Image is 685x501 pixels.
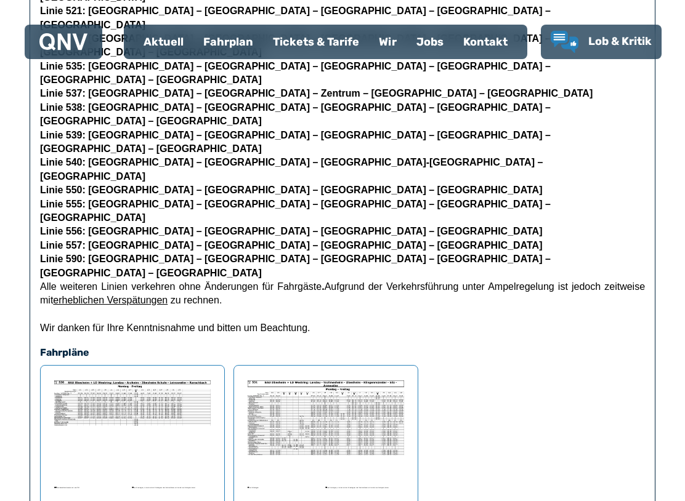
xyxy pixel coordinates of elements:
a: QNV Logo [39,30,87,54]
span: ohne Änderungen für Fahrgäste [179,281,322,292]
span: Linie 538: [GEOGRAPHIC_DATA] – [GEOGRAPHIC_DATA] – [GEOGRAPHIC_DATA] – [GEOGRAPHIC_DATA] – [GEOGR... [40,102,551,154]
img: PDF-Datei [244,375,408,492]
img: QNV Logo [39,33,87,50]
a: Kontakt [453,26,517,58]
span: Linie 521: [GEOGRAPHIC_DATA] – [GEOGRAPHIC_DATA] – [GEOGRAPHIC_DATA] – [GEOGRAPHIC_DATA] – [GEOGR... [40,6,551,30]
a: Lob & Kritik [551,31,652,53]
img: PDF-Datei [51,375,214,492]
a: Jobs [407,26,453,58]
span: Linie 556: [GEOGRAPHIC_DATA] – [GEOGRAPHIC_DATA] – [GEOGRAPHIC_DATA] – [GEOGRAPHIC_DATA] [40,226,542,236]
span: Linie 550: [GEOGRAPHIC_DATA] – [GEOGRAPHIC_DATA] – [GEOGRAPHIC_DATA] – [GEOGRAPHIC_DATA] [40,185,542,195]
span: Linie 540: [GEOGRAPHIC_DATA] – [GEOGRAPHIC_DATA] – [GEOGRAPHIC_DATA]-[GEOGRAPHIC_DATA] – [GEOGRAP... [40,157,543,181]
span: Alle weiteren Linien verkehren Aufgrund der jedoch zu rechnen. [40,281,645,305]
a: Tickets & Tarife [263,26,369,58]
span: Linie 555: [GEOGRAPHIC_DATA] – [GEOGRAPHIC_DATA] – [GEOGRAPHIC_DATA] – [GEOGRAPHIC_DATA] – [GEOGR... [40,199,551,223]
span: Lob & Kritik [588,34,652,48]
a: Wir [369,26,407,58]
a: Fahrplan [193,26,263,58]
strong: . [322,281,324,292]
h4: Fahrpläne [40,345,645,360]
span: Linie 557: [GEOGRAPHIC_DATA] – [GEOGRAPHIC_DATA] – [GEOGRAPHIC_DATA] – [GEOGRAPHIC_DATA] [40,240,542,250]
span: Linie 535: [GEOGRAPHIC_DATA] – [GEOGRAPHIC_DATA] – [GEOGRAPHIC_DATA] – [GEOGRAPHIC_DATA] – [GEOGR... [40,61,551,85]
span: Linie 537: [GEOGRAPHIC_DATA] – [GEOGRAPHIC_DATA] – Zentrum – [GEOGRAPHIC_DATA] – [GEOGRAPHIC_DATA] [40,88,593,98]
u: erheblichen Verspätungen [53,295,168,305]
span: Wir danken für Ihre Kenntnisnahme und bitten um Beachtung. [40,323,310,333]
span: Linie 590: [GEOGRAPHIC_DATA] – [GEOGRAPHIC_DATA] – [GEOGRAPHIC_DATA] – [GEOGRAPHIC_DATA] – [GEOGR... [40,254,551,278]
span: Verkehrsführung unter Ampelregelung ist [386,281,568,292]
a: Aktuell [134,26,193,58]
